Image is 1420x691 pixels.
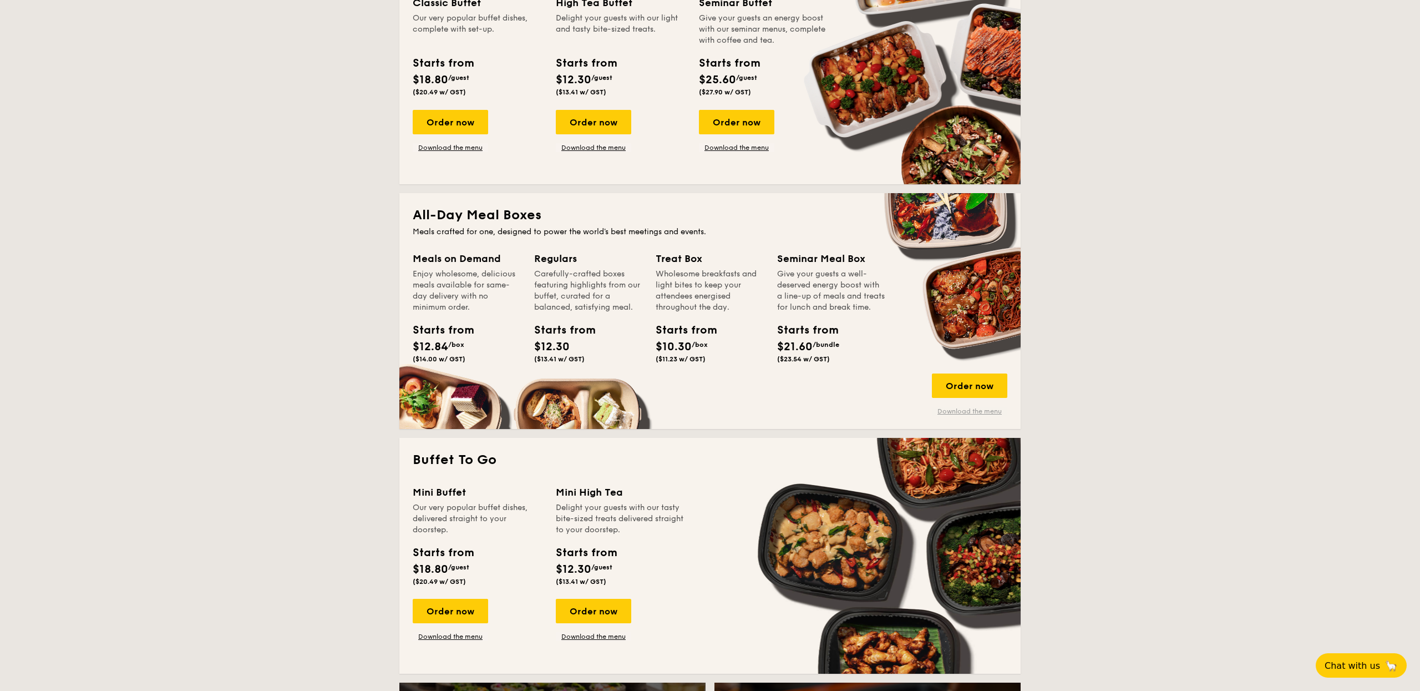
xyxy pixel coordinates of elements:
[534,340,570,354] span: $12.30
[699,13,829,46] div: Give your guests an energy boost with our seminar menus, complete with coffee and tea.
[656,251,764,266] div: Treat Box
[413,73,448,87] span: $18.80
[556,55,616,72] div: Starts from
[699,110,774,134] div: Order now
[777,269,885,313] div: Give your guests a well-deserved energy boost with a line-up of meals and treats for lunch and br...
[413,226,1007,238] div: Meals crafted for one, designed to power the world's best meetings and events.
[448,563,469,571] span: /guest
[556,110,631,134] div: Order now
[556,73,591,87] span: $12.30
[534,322,584,339] div: Starts from
[591,563,612,571] span: /guest
[413,599,488,623] div: Order now
[413,355,465,363] span: ($14.00 w/ GST)
[448,341,464,349] span: /box
[777,340,813,354] span: $21.60
[534,251,642,266] div: Regulars
[413,340,448,354] span: $12.84
[413,206,1007,224] h2: All-Day Meal Boxes
[413,88,466,96] span: ($20.49 w/ GST)
[556,485,686,500] div: Mini High Tea
[556,544,616,561] div: Starts from
[932,407,1007,416] a: Download the menu
[413,143,488,152] a: Download the menu
[413,485,542,500] div: Mini Buffet
[656,355,706,363] span: ($11.23 w/ GST)
[777,322,827,339] div: Starts from
[813,341,839,349] span: /bundle
[591,74,612,82] span: /guest
[1316,653,1407,678] button: Chat with us🦙
[534,355,585,363] span: ($13.41 w/ GST)
[413,269,521,313] div: Enjoy wholesome, delicious meals available for same-day delivery with no minimum order.
[656,322,706,339] div: Starts from
[448,74,469,82] span: /guest
[413,110,488,134] div: Order now
[413,563,448,576] span: $18.80
[777,251,885,266] div: Seminar Meal Box
[699,55,759,72] div: Starts from
[656,269,764,313] div: Wholesome breakfasts and light bites to keep your attendees energised throughout the day.
[699,143,774,152] a: Download the menu
[413,251,521,266] div: Meals on Demand
[413,632,488,641] a: Download the menu
[777,355,830,363] span: ($23.54 w/ GST)
[556,563,591,576] span: $12.30
[932,374,1007,398] div: Order now
[736,74,757,82] span: /guest
[1325,660,1380,671] span: Chat with us
[413,13,542,46] div: Our very popular buffet dishes, complete with set-up.
[556,13,686,46] div: Delight your guests with our light and tasty bite-sized treats.
[692,341,708,349] span: /box
[1384,659,1398,672] span: 🦙
[556,578,606,586] span: ($13.41 w/ GST)
[699,88,751,96] span: ($27.90 w/ GST)
[413,502,542,536] div: Our very popular buffet dishes, delivered straight to your doorstep.
[413,451,1007,469] h2: Buffet To Go
[556,599,631,623] div: Order now
[556,143,631,152] a: Download the menu
[556,632,631,641] a: Download the menu
[413,322,463,339] div: Starts from
[556,502,686,536] div: Delight your guests with our tasty bite-sized treats delivered straight to your doorstep.
[413,544,473,561] div: Starts from
[656,340,692,354] span: $10.30
[556,88,606,96] span: ($13.41 w/ GST)
[699,73,736,87] span: $25.60
[413,578,466,586] span: ($20.49 w/ GST)
[413,55,473,72] div: Starts from
[534,269,642,313] div: Carefully-crafted boxes featuring highlights from our buffet, curated for a balanced, satisfying ...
